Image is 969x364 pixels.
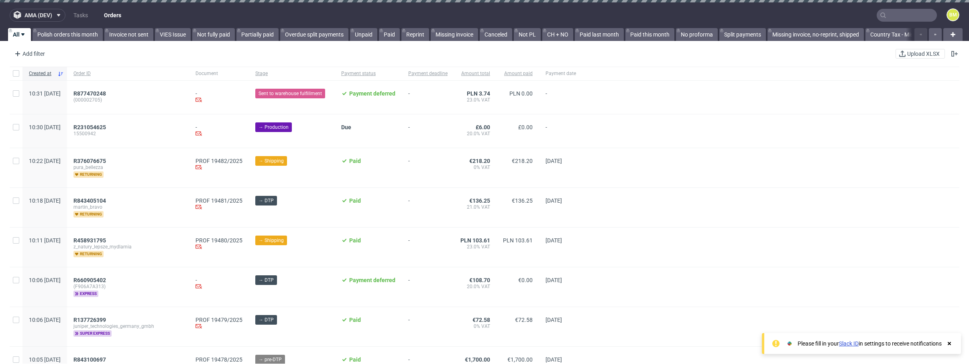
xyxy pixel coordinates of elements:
[469,277,490,283] span: €108.70
[401,28,429,41] a: Reprint
[73,244,183,250] span: z_natury_lepsze_mydlarnia
[29,70,54,77] span: Created at
[195,356,242,363] a: PROF 19478/2025
[349,158,361,164] span: Paid
[350,28,377,41] a: Unpaid
[460,283,490,290] span: 20.0% VAT
[947,9,959,20] figcaption: BM
[195,317,242,323] a: PROF 19479/2025
[73,330,112,337] span: super express
[33,28,103,41] a: Polish orders this month
[73,197,106,204] span: R843405104
[73,211,104,218] span: returning
[29,277,61,283] span: 10:06 [DATE]
[379,28,400,41] a: Paid
[195,124,242,138] div: -
[349,277,395,283] span: Payment deferred
[408,158,448,178] span: -
[431,28,478,41] a: Missing invoice
[73,323,183,329] span: juniper_technologies_germany_gmbh
[349,237,361,244] span: Paid
[73,283,183,290] span: (F906A7A313)
[546,317,562,323] span: [DATE]
[512,197,533,204] span: €136.25
[73,124,106,130] span: R231054625
[155,28,191,41] a: VIES Issue
[546,124,576,138] span: -
[73,97,183,103] span: (000002705)
[786,340,794,348] img: Slack
[472,317,490,323] span: €72.58
[460,244,490,250] span: 23.0% VAT
[73,164,183,171] span: pura_bellezza
[575,28,624,41] a: Paid last month
[341,70,395,77] span: Payment status
[259,277,274,284] span: → DTP
[546,197,562,204] span: [DATE]
[73,124,108,130] a: R231054625
[349,356,361,363] span: Paid
[11,47,47,60] div: Add filter
[512,158,533,164] span: €218.20
[73,356,106,363] span: R843100697
[29,197,61,204] span: 10:18 [DATE]
[349,317,361,323] span: Paid
[195,197,242,204] a: PROF 19481/2025
[476,124,490,130] span: £6.00
[767,28,864,41] a: Missing invoice, no-reprint, shipped
[29,90,61,97] span: 10:31 [DATE]
[469,197,490,204] span: €136.25
[259,124,289,131] span: → Production
[73,317,106,323] span: R137726399
[518,124,533,130] span: £0.00
[469,158,490,164] span: €218.20
[29,124,61,130] span: 10:30 [DATE]
[73,197,108,204] a: R843405104
[460,164,490,171] span: 0% VAT
[467,90,490,97] span: PLN 3.74
[507,356,533,363] span: €1,700.00
[73,251,104,257] span: returning
[460,97,490,103] span: 23.0% VAT
[480,28,512,41] a: Canceled
[259,90,322,97] span: Sent to warehouse fulfillment
[73,90,108,97] a: R877470248
[24,12,52,18] span: ama (dev)
[625,28,674,41] a: Paid this month
[546,90,576,104] span: -
[73,158,108,164] a: R376076675
[29,317,61,323] span: 10:06 [DATE]
[518,277,533,283] span: €0.00
[546,277,562,283] span: [DATE]
[546,356,562,363] span: [DATE]
[73,70,183,77] span: Order ID
[73,291,98,297] span: express
[719,28,766,41] a: Split payments
[460,204,490,210] span: 21.0% VAT
[408,317,448,337] span: -
[460,130,490,137] span: 20.0% VAT
[341,124,351,130] span: Due
[349,90,395,97] span: Payment deferred
[546,158,562,164] span: [DATE]
[460,237,490,244] span: PLN 103.61
[509,90,533,97] span: PLN 0.00
[69,9,93,22] a: Tasks
[259,237,284,244] span: → Shipping
[104,28,153,41] a: Invoice not sent
[73,204,183,210] span: martin_bravo
[73,90,106,97] span: R877470248
[73,237,106,244] span: R458931795
[676,28,718,41] a: No proforma
[546,70,576,77] span: Payment date
[906,51,941,57] span: Upload XLSX
[236,28,279,41] a: Partially paid
[408,277,448,297] span: -
[514,28,541,41] a: Not PL
[503,70,533,77] span: Amount paid
[259,197,274,204] span: → DTP
[73,277,108,283] a: R660905402
[195,158,242,164] a: PROF 19482/2025
[192,28,235,41] a: Not fully paid
[195,90,242,104] div: -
